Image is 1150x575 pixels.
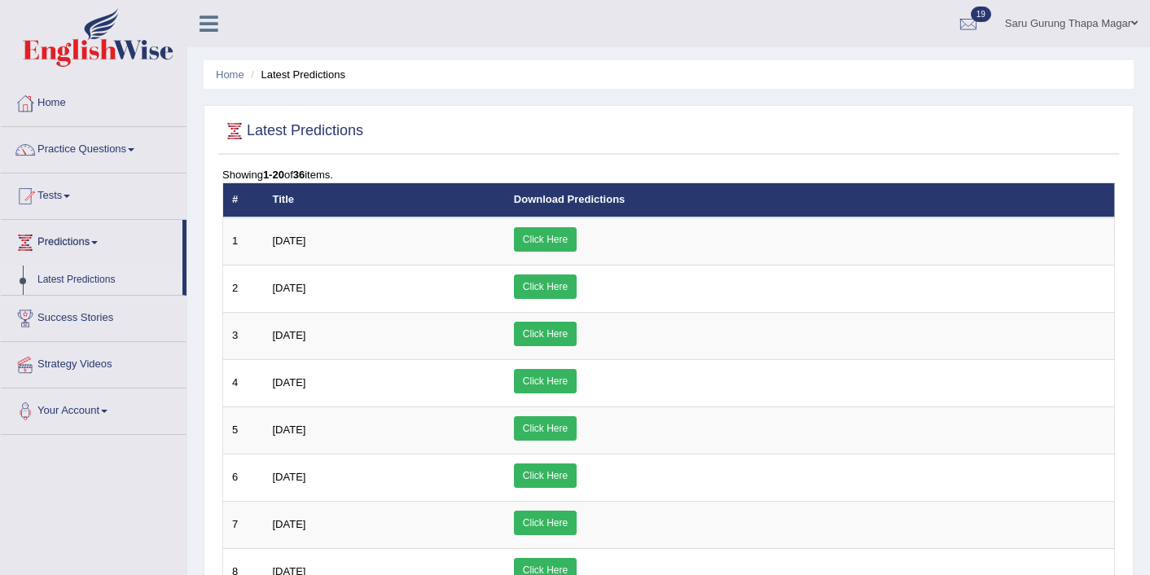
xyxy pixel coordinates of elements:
[1,173,187,214] a: Tests
[223,312,264,359] td: 3
[514,322,577,346] a: Click Here
[223,265,264,312] td: 2
[293,169,305,181] b: 36
[273,376,306,388] span: [DATE]
[223,183,264,217] th: #
[514,227,577,252] a: Click Here
[1,296,187,336] a: Success Stories
[264,183,505,217] th: Title
[514,369,577,393] a: Click Here
[30,266,182,295] a: Latest Predictions
[273,424,306,436] span: [DATE]
[223,359,264,406] td: 4
[247,67,345,82] li: Latest Predictions
[273,329,306,341] span: [DATE]
[971,7,991,22] span: 19
[223,454,264,501] td: 6
[222,167,1115,182] div: Showing of items.
[514,511,577,535] a: Click Here
[1,220,182,261] a: Predictions
[216,68,244,81] a: Home
[223,501,264,548] td: 7
[273,235,306,247] span: [DATE]
[514,416,577,441] a: Click Here
[505,183,1115,217] th: Download Predictions
[1,127,187,168] a: Practice Questions
[263,169,284,181] b: 1-20
[223,406,264,454] td: 5
[514,274,577,299] a: Click Here
[1,388,187,429] a: Your Account
[223,217,264,266] td: 1
[222,119,363,143] h2: Latest Predictions
[1,342,187,383] a: Strategy Videos
[273,282,306,294] span: [DATE]
[1,81,187,121] a: Home
[514,463,577,488] a: Click Here
[273,471,306,483] span: [DATE]
[273,518,306,530] span: [DATE]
